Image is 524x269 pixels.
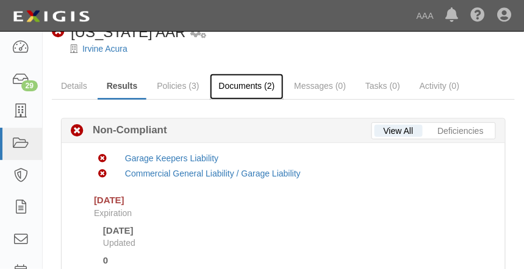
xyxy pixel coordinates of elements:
div: California AAR [52,22,186,43]
span: Expiration [94,207,487,219]
a: Deficiencies [429,125,493,137]
span: [US_STATE] AAR [71,24,186,40]
a: Tasks (0) [356,74,409,98]
a: Details [52,74,96,98]
span: Updated [103,238,135,248]
i: 1 scheduled workflow [191,26,207,39]
i: Non-Compliant [71,125,84,138]
a: Messages (0) [285,74,355,98]
a: Results [98,74,147,100]
div: Since 08/25/2025 [103,254,487,267]
i: Non-Compliant [99,155,107,163]
a: View All [375,125,423,137]
div: 29 [21,80,38,91]
div: [DATE] [103,224,478,237]
i: Non-Compliant [52,26,65,38]
i: Help Center - Complianz [471,9,486,23]
a: Commercial General Liability / Garage Liability [125,169,301,178]
a: AAA [411,4,440,28]
i: Non-Compliant [99,170,107,178]
a: Irvine Acura [82,44,127,54]
a: Garage Keepers Liability [125,153,218,163]
a: Activity (0) [411,74,468,98]
img: logo-5460c22ac91f19d4615b14bd174203de0afe785f0fc80cf4dbbc73dc1793850b.png [9,5,93,27]
a: Policies (3) [148,74,208,98]
a: Documents (2) [210,74,284,100]
div: [DATE] [94,194,124,206]
b: Non-Compliant [84,123,167,138]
